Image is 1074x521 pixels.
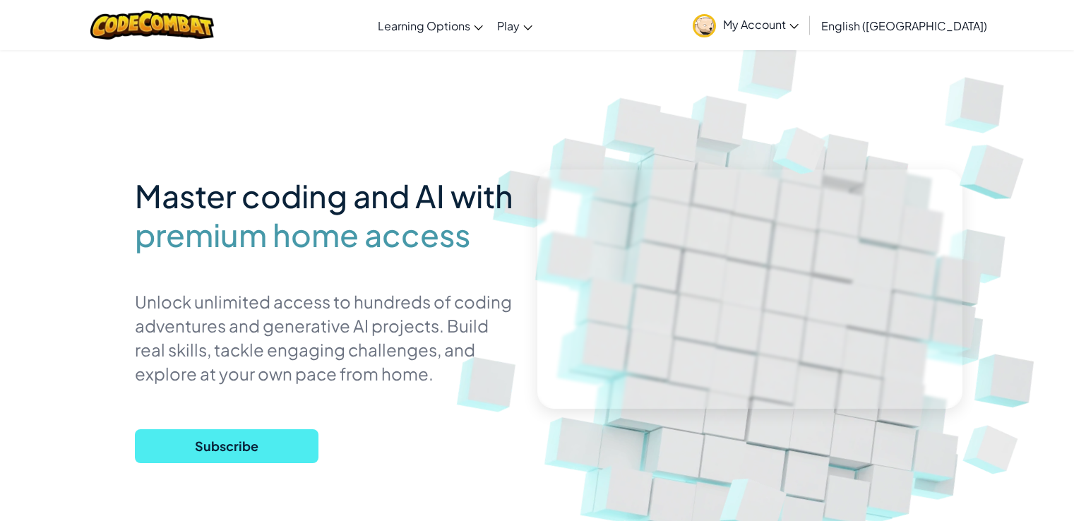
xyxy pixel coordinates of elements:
a: English ([GEOGRAPHIC_DATA]) [814,6,994,44]
span: premium home access [135,215,470,254]
img: Overlap cubes [941,402,1045,496]
img: CodeCombat logo [90,11,214,40]
a: My Account [686,3,806,47]
span: English ([GEOGRAPHIC_DATA]) [821,18,987,33]
p: Unlock unlimited access to hundreds of coding adventures and generative AI projects. Build real s... [135,289,516,385]
span: Learning Options [378,18,470,33]
button: Subscribe [135,429,318,463]
img: avatar [693,14,716,37]
span: Play [497,18,520,33]
a: Play [490,6,539,44]
a: Learning Options [371,6,490,44]
span: Master coding and AI with [135,176,513,215]
span: My Account [723,17,799,32]
img: Overlap cubes [752,104,851,194]
img: Overlap cubes [934,106,1057,226]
